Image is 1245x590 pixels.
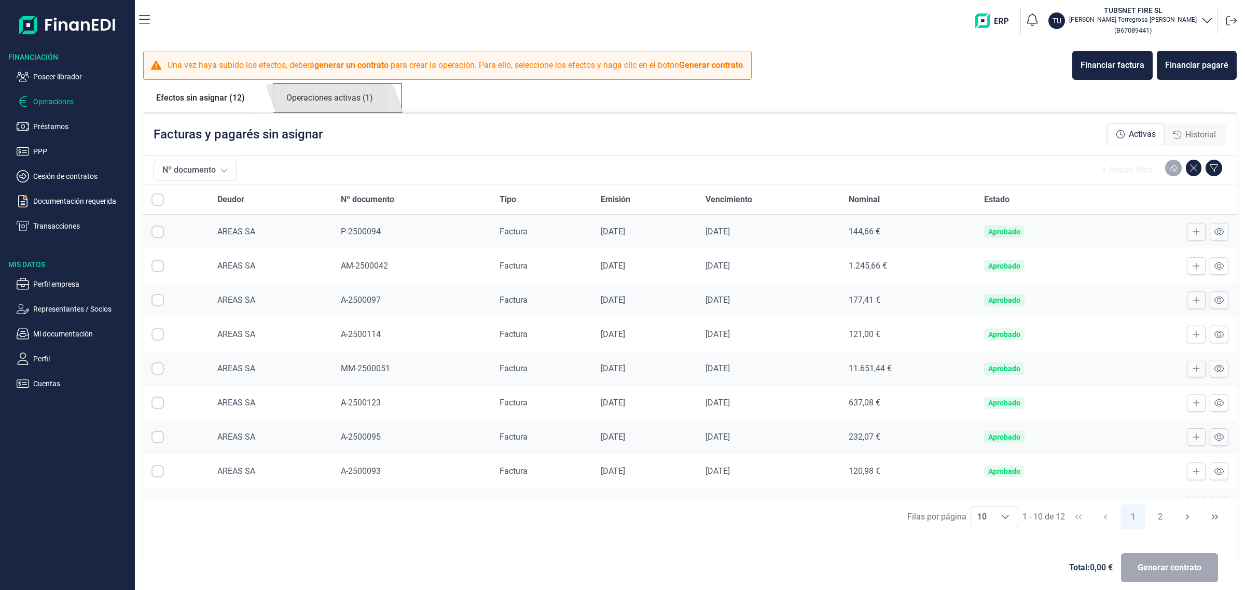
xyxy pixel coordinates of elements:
span: Factura [500,261,528,271]
span: Factura [500,432,528,442]
div: [DATE] [706,398,833,408]
span: A-2500114 [341,329,381,339]
button: PPP [17,145,131,158]
a: Efectos sin asignar (12) [143,84,258,112]
span: Emisión [601,193,630,206]
button: Cuentas [17,377,131,390]
span: AREAS SA [217,466,255,476]
button: Next Page [1175,504,1200,529]
button: Financiar pagaré [1157,51,1237,80]
img: Logo de aplicación [19,8,116,41]
button: Nº documento [154,160,237,180]
div: Row Selected null [151,465,164,477]
span: 1 - 10 de 12 [1022,513,1065,521]
div: Aprobado [988,262,1020,270]
button: Mi documentación [17,328,131,340]
div: Row Selected null [151,328,164,341]
p: Documentación requerida [33,195,131,207]
div: 232,07 € [849,432,967,442]
div: [DATE] [601,432,689,442]
p: Una vez haya subido los efectos, deberá para crear la operación. Para ello, seleccione los efecto... [168,59,745,72]
p: Facturas y pagarés sin asignar [154,126,323,143]
span: Factura [500,329,528,339]
div: Row Selected null [151,431,164,443]
p: Perfil [33,353,131,365]
span: Factura [500,227,528,236]
p: Operaciones [33,95,131,108]
div: [DATE] [706,261,833,271]
button: Perfil empresa [17,278,131,290]
p: [PERSON_NAME] Torregrosa [PERSON_NAME] [1069,16,1197,24]
span: AM-2500042 [341,261,388,271]
span: P-2500094 [341,227,381,236]
div: Aprobado [988,433,1020,441]
button: Cesión de contratos [17,170,131,182]
span: Activas [1129,128,1156,141]
div: [DATE] [706,329,833,340]
span: Vencimiento [706,193,752,206]
button: First Page [1066,504,1091,529]
span: A-2500095 [341,432,381,442]
span: AREAS SA [217,432,255,442]
span: Tipo [500,193,516,206]
button: Representantes / Socios [17,303,131,315]
div: 1.245,66 € [849,261,967,271]
button: Poseer librador [17,71,131,83]
div: [DATE] [601,227,689,237]
button: Last Page [1202,504,1227,529]
div: Financiar pagaré [1165,59,1228,72]
div: 11.651,44 € [849,363,967,374]
p: PPP [33,145,131,158]
small: Copiar cif [1114,26,1152,34]
button: Préstamos [17,120,131,133]
div: Aprobado [988,296,1020,304]
span: Historial [1185,129,1216,141]
button: Documentación requerida [17,195,131,207]
b: generar un contrato [314,60,389,70]
div: [DATE] [706,363,833,374]
span: AREAS SA [217,295,255,305]
div: [DATE] [601,398,689,408]
div: [DATE] [601,466,689,476]
button: Transacciones [17,220,131,232]
span: 10 [971,507,993,527]
button: Perfil [17,353,131,365]
span: AREAS SA [217,261,255,271]
p: TU [1053,16,1061,26]
img: erp [975,13,1016,28]
p: Poseer librador [33,71,131,83]
div: Aprobado [988,399,1020,407]
div: All items unselected [151,193,164,206]
button: Operaciones [17,95,131,108]
p: Mi documentación [33,328,131,340]
div: Financiar factura [1081,59,1144,72]
span: AREAS SA [217,398,255,408]
div: 121,00 € [849,329,967,340]
span: Nominal [849,193,880,206]
div: [DATE] [706,432,833,442]
span: Factura [500,398,528,408]
p: Cuentas [33,377,131,390]
span: Estado [984,193,1009,206]
div: Historial [1165,124,1224,145]
a: Operaciones activas (1) [273,84,386,113]
button: Page 1 [1120,504,1145,529]
span: A-2500097 [341,295,381,305]
button: Page 2 [1148,504,1173,529]
span: MM-2500051 [341,363,390,373]
span: Factura [500,295,528,305]
span: AREAS SA [217,227,255,236]
div: [DATE] [601,261,689,271]
b: Generar contrato [679,60,743,70]
p: Préstamos [33,120,131,133]
span: Factura [500,466,528,476]
div: Filas por página [907,511,966,523]
div: Row Selected null [151,226,164,238]
div: Aprobado [988,364,1020,373]
div: 144,66 € [849,227,967,237]
div: 637,08 € [849,398,967,408]
div: [DATE] [706,227,833,237]
span: Nº documento [341,193,394,206]
span: AREAS SA [217,329,255,339]
span: Factura [500,363,528,373]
